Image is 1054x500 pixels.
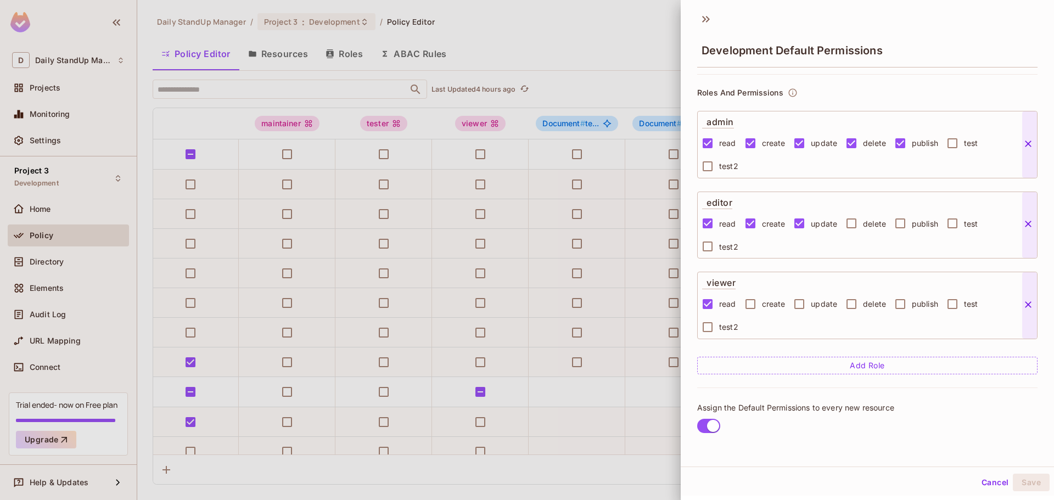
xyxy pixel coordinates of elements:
span: delete [863,138,886,148]
span: read [719,138,736,148]
span: publish [912,138,938,148]
span: publish [912,218,938,229]
button: Add Role [697,357,1038,374]
span: test2 [719,322,738,332]
span: publish [912,299,938,309]
p: admin [702,111,734,128]
span: test [964,299,978,309]
span: update [811,299,837,309]
span: read [719,299,736,309]
span: delete [863,299,886,309]
span: create [762,299,786,309]
span: update [811,138,837,148]
button: Save [1013,474,1050,491]
span: update [811,218,837,229]
button: Cancel [977,474,1013,491]
p: viewer [702,272,736,289]
span: test [964,138,978,148]
span: test [964,218,978,229]
span: Assign the Default Permissions to every new resource [697,403,894,413]
span: read [719,218,736,229]
span: create [762,138,786,148]
p: Roles And Permissions [697,88,783,97]
span: Development Default Permissions [702,44,883,57]
span: test2 [719,241,738,252]
span: create [762,218,786,229]
span: test2 [719,161,738,171]
p: editor [702,192,732,209]
span: delete [863,218,886,229]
